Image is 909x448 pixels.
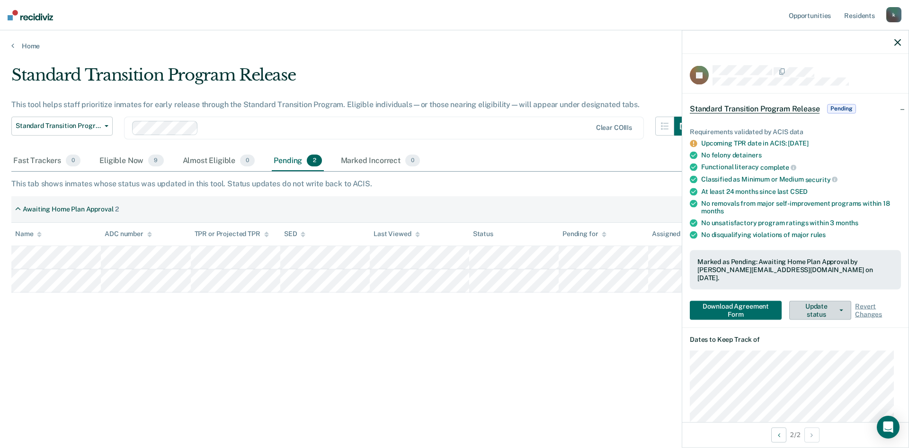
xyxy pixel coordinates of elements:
[701,139,901,147] div: Upcoming TPR date in ACIS: [DATE]
[11,100,693,109] div: This tool helps staff prioritize inmates for early release through the Standard Transition Progra...
[473,230,493,238] div: Status
[690,301,782,320] button: Download Agreement Form
[836,219,858,227] span: months
[405,155,420,167] span: 0
[701,219,901,227] div: No unsatisfactory program ratings within 3
[682,93,909,124] div: Standard Transition Program ReleasePending
[701,151,901,159] div: No felony
[339,151,422,172] div: Marked Incorrect
[690,301,785,320] a: Download Agreement Form
[827,104,856,113] span: Pending
[562,230,606,238] div: Pending for
[272,151,323,172] div: Pending
[805,175,838,183] span: security
[23,205,113,213] div: Awaiting Home Plan Approval
[877,416,900,439] div: Open Intercom Messenger
[701,231,901,239] div: No disqualifying violations of major
[701,187,901,195] div: At least 24 months since last
[790,187,808,195] span: CSED
[11,65,693,92] div: Standard Transition Program Release
[682,422,909,447] div: 2 / 2
[240,155,255,167] span: 0
[732,151,762,159] span: detainers
[284,230,306,238] div: SED
[701,199,901,215] div: No removals from major self-improvement programs within 18
[105,230,152,238] div: ADC number
[697,258,893,282] div: Marked as Pending: Awaiting Home Plan Approval by [PERSON_NAME][EMAIL_ADDRESS][DOMAIN_NAME] on [D...
[855,302,901,318] span: Revert Changes
[789,301,851,320] button: Update status
[374,230,419,238] div: Last Viewed
[690,128,901,136] div: Requirements validated by ACIS data
[690,104,820,113] span: Standard Transition Program Release
[66,155,80,167] span: 0
[181,151,257,172] div: Almost Eligible
[15,230,42,238] div: Name
[701,207,724,215] span: months
[98,151,165,172] div: Eligible Now
[8,10,53,20] img: Recidiviz
[760,164,796,171] span: complete
[701,163,901,172] div: Functional literacy
[596,124,632,132] div: Clear COIIIs
[886,7,901,22] div: k
[307,155,321,167] span: 2
[148,155,163,167] span: 9
[701,175,901,184] div: Classified as Minimum or Medium
[652,230,696,238] div: Assigned to
[16,122,101,130] span: Standard Transition Program Release
[115,205,119,213] div: 2
[11,151,82,172] div: Fast Trackers
[811,231,826,238] span: rules
[771,427,786,442] button: Previous Opportunity
[690,335,901,343] dt: Dates to Keep Track of
[195,230,269,238] div: TPR or Projected TPR
[11,179,898,188] div: This tab shows inmates whose status was updated in this tool. Status updates do not write back to...
[804,427,820,442] button: Next Opportunity
[11,42,898,50] a: Home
